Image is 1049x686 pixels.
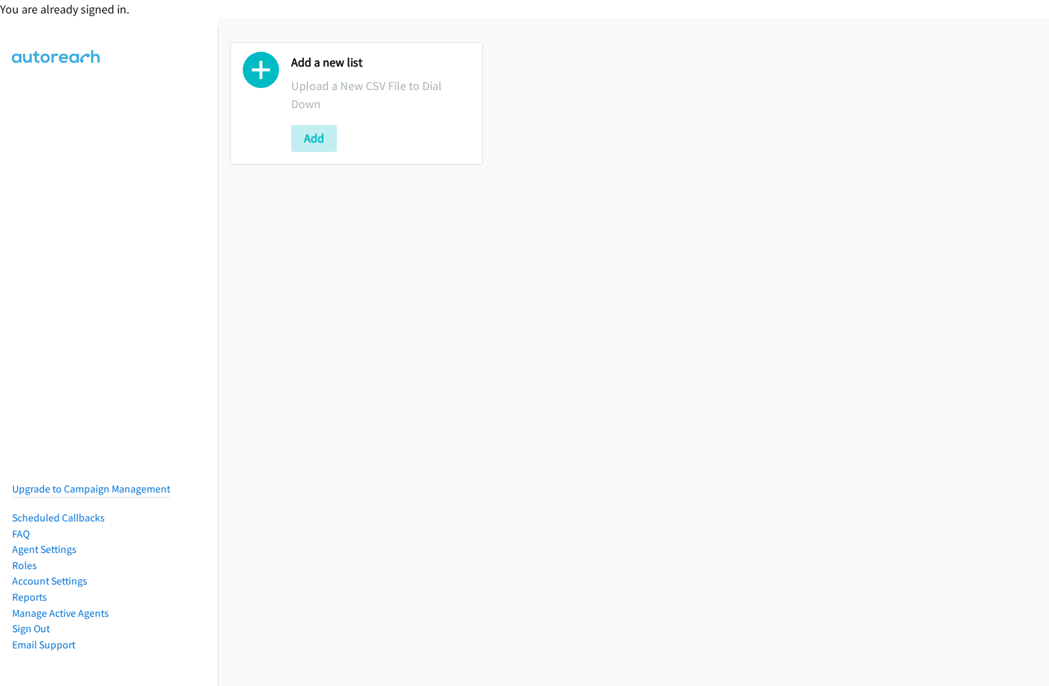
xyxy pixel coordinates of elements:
[12,607,109,619] a: Manage Active Agents
[12,482,170,495] a: Upgrade to Campaign Management
[12,622,50,635] a: Sign Out
[12,527,30,540] a: FAQ
[12,638,75,651] a: Email Support
[12,511,105,524] a: Scheduled Callbacks
[12,591,47,603] a: Reports
[6,18,107,65] img: Logo
[291,77,470,113] p: Upload a New CSV File to Dial Down
[12,543,77,556] a: Agent Settings
[12,574,87,587] a: Account Settings
[291,55,470,71] h2: Add a new list
[12,559,37,572] a: Roles
[291,125,337,152] button: Add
